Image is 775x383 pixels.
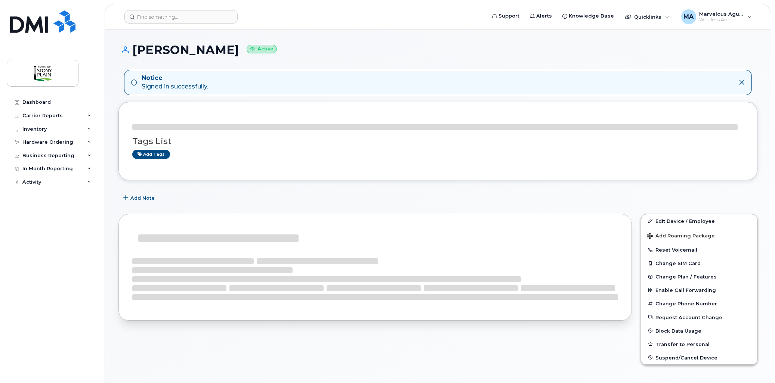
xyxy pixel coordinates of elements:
button: Suspend/Cancel Device [641,351,757,364]
button: Change Phone Number [641,297,757,310]
strong: Notice [142,74,208,82]
button: Add Roaming Package [641,228,757,243]
span: Add Note [130,194,155,202]
small: Active [247,45,277,53]
button: Transfer to Personal [641,337,757,351]
a: Edit Device / Employee [641,214,757,228]
h3: Tags List [132,137,744,146]
span: Change Plan / Features [655,274,717,280]
button: Reset Voicemail [641,243,757,256]
span: Suspend/Cancel Device [655,355,717,360]
div: Signed in successfully. [142,74,208,91]
button: Change SIM Card [641,256,757,270]
button: Request Account Change [641,311,757,324]
h1: [PERSON_NAME] [118,43,757,56]
button: Change Plan / Features [641,270,757,283]
button: Enable Call Forwarding [641,283,757,297]
button: Add Note [118,191,161,205]
span: Enable Call Forwarding [655,287,716,293]
span: Add Roaming Package [647,233,715,240]
button: Block Data Usage [641,324,757,337]
a: Add tags [132,150,170,159]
